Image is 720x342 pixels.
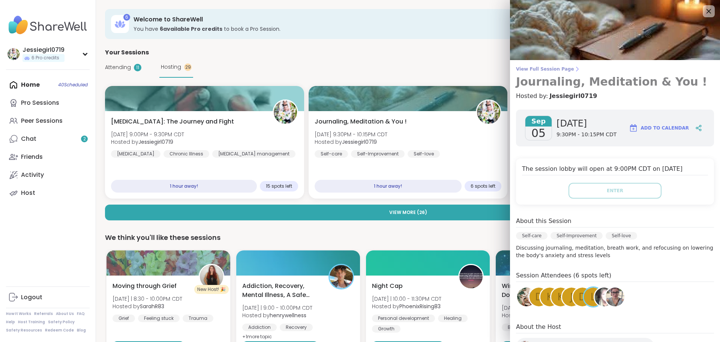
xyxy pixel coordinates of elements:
span: K [557,290,564,304]
a: Host [6,184,90,202]
div: Self-love [408,150,440,158]
span: [DATE] | 9:00 - 10:00PM CDT [242,304,312,312]
a: Friends [6,148,90,166]
img: NicolePD [517,288,536,306]
a: How It Works [6,311,31,316]
span: Enter [607,187,623,194]
span: [DATE] | 11:30 - 1:00AM CDT [502,304,577,312]
div: Friends [21,153,43,161]
div: Chronic Illness [163,150,209,158]
a: Mandareadstoomuch [604,286,625,307]
div: Pro Sessions [21,99,59,107]
div: Body doubling [502,324,548,331]
div: Self-care [516,232,547,240]
h3: You have to book a Pro Session. [133,25,631,33]
h4: About this Session [516,217,571,226]
b: Jessiegirl0719 [342,138,377,146]
img: Jinna [595,288,613,306]
div: 11 [134,64,141,71]
span: View More ( 26 ) [389,209,427,216]
a: Redeem Code [45,328,74,333]
div: Growth [372,325,400,333]
span: Hosted by [111,138,184,146]
span: 6 Pro credits [31,55,59,61]
a: FAQ [77,311,85,316]
span: 2 [83,136,86,142]
span: Night Cap [372,282,403,291]
div: Grief [112,315,135,322]
a: Safety Policy [48,319,75,325]
a: Host Training [18,319,45,325]
div: Self-Improvement [550,232,603,240]
span: Journaling, Meditation & You ! [315,117,406,126]
span: [DATE] 9:30PM - 10:15PM CDT [315,131,387,138]
h4: Hosted by: [516,92,714,101]
a: View Full Session PageJournaling, Meditation & You ! [516,66,714,89]
a: Jessiegirl0719 [549,92,597,101]
b: SarahR83 [140,303,164,310]
a: Safety Resources [6,328,42,333]
a: d [572,286,593,307]
img: PhoenixRising83 [459,265,483,288]
span: Wind Down Quiet Body Doubling - [DATE] [502,282,580,300]
img: henrywellness [330,265,353,288]
div: Trauma [183,315,213,322]
span: 6 spots left [471,183,495,189]
a: Pro Sessions [6,94,90,112]
span: 15 spots left [266,183,292,189]
div: Logout [21,293,42,301]
div: Self-care [315,150,348,158]
div: Jessiegirl0719 [22,46,64,54]
span: Hosting [161,63,181,71]
span: K [546,290,553,304]
a: Logout [6,288,90,306]
div: Self-Improvement [351,150,405,158]
img: Jessiegirl0719 [7,48,19,60]
span: j [570,290,573,304]
span: Your Sessions [105,48,149,57]
p: Discussing journaling, meditation, breath work, and refocusing on lowering the body's anxiety and... [516,244,714,259]
a: D [528,286,549,307]
span: [DATE] [556,118,616,130]
span: View Full Session Page [516,66,714,72]
span: Addiction, Recovery, Mental Illness, A Safe Space [242,282,320,300]
h4: Session Attendees (6 spots left) [516,271,714,282]
b: Jessiegirl0719 [138,138,173,146]
div: 6 [123,14,130,21]
div: Personal development [372,315,435,322]
div: Activity [21,171,44,179]
span: [MEDICAL_DATA]: The Journey and Fight [111,117,234,126]
span: 05 [531,127,546,140]
div: 1 hour away! [111,180,257,193]
span: Moving through Grief [112,282,177,291]
a: Peer Sessions [6,112,90,130]
a: Chat2 [6,130,90,148]
span: Sep [525,116,552,127]
b: 6 available Pro credit s [160,25,222,33]
img: SarahR83 [200,265,223,288]
span: [DATE] | 8:30 - 10:00PM CDT [112,295,182,303]
div: Chat [21,135,36,143]
img: Jessiegirl0719 [477,101,500,124]
div: 29 [184,63,192,71]
a: j [561,286,582,307]
div: Self-love [606,232,637,240]
div: We think you'll like these sessions [105,232,711,243]
div: Feeling stuck [138,315,180,322]
span: Add to Calendar [641,125,689,131]
span: Hosted by [502,312,577,319]
button: View More (26) [105,205,711,220]
a: Blog [77,328,86,333]
a: Jinna [594,286,615,307]
span: D [535,290,543,304]
a: L [583,286,604,307]
img: ShareWell Nav Logo [6,12,90,38]
h4: About the Host [516,322,714,333]
img: ShareWell Logomark [629,124,638,133]
div: [MEDICAL_DATA] management [212,150,295,158]
span: Hosted by [315,138,387,146]
span: [DATE] 9:00PM - 9:30PM CDT [111,131,184,138]
a: About Us [56,311,74,316]
h3: Journaling, Meditation & You ! [516,75,714,89]
div: [MEDICAL_DATA] [111,150,160,158]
